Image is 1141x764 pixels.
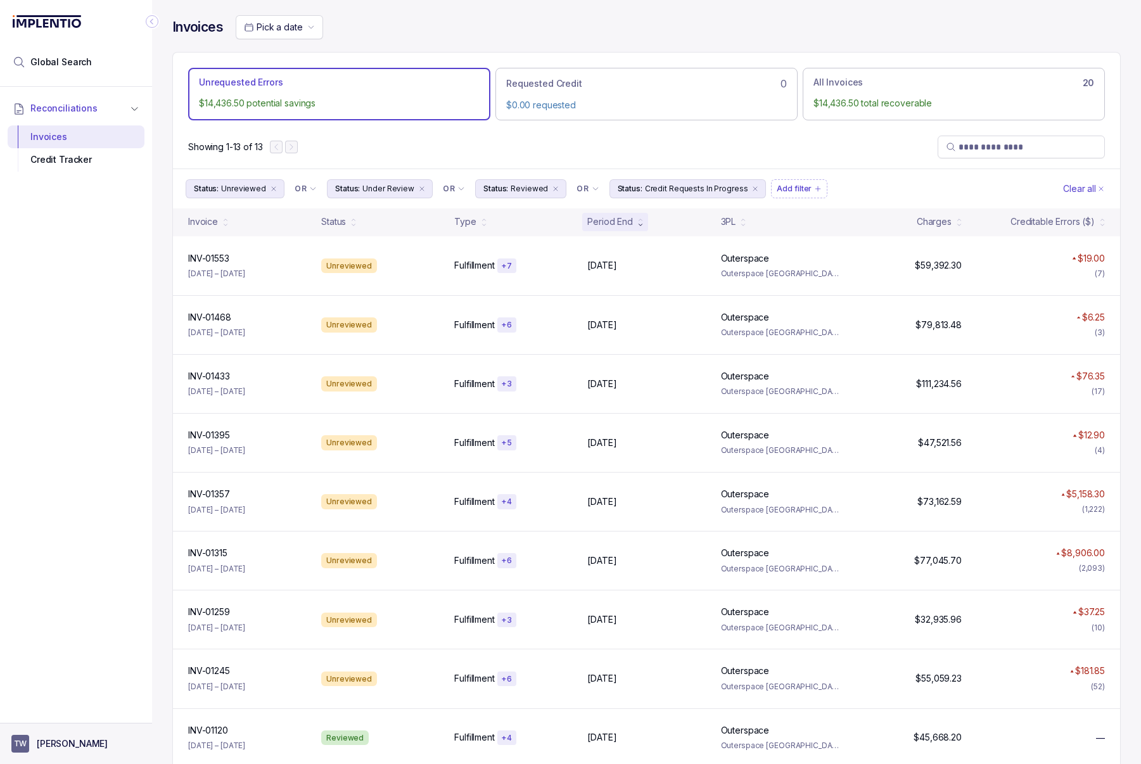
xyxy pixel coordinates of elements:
div: Unreviewed [321,494,377,509]
div: (10) [1092,621,1105,634]
div: Invoices [18,125,134,148]
p: INV-01433 [188,370,230,383]
p: Outerspace [GEOGRAPHIC_DATA] [721,385,839,398]
div: Status [321,215,346,228]
p: [DATE] – [DATE] [188,504,245,516]
p: Outerspace [721,606,770,618]
p: Outerspace [GEOGRAPHIC_DATA] [721,563,839,575]
p: Outerspace [GEOGRAPHIC_DATA] [721,267,839,280]
div: (4) [1095,444,1105,457]
p: Outerspace [GEOGRAPHIC_DATA] [721,326,839,339]
button: Filter Chip Connector undefined [571,180,604,198]
div: Reviewed [321,730,369,746]
img: red pointer upwards [1071,375,1074,378]
p: [DATE] [587,259,616,272]
p: [DATE] – [DATE] [188,621,245,634]
p: $77,045.70 [914,554,962,567]
p: INV-01357 [188,488,230,500]
span: User initials [11,735,29,753]
p: Outerspace [721,547,770,559]
p: All Invoices [813,76,863,89]
p: OR [443,184,455,194]
p: + 4 [501,733,513,743]
p: $59,392.30 [915,259,962,272]
p: $79,813.48 [915,319,962,331]
div: 0 [506,76,787,91]
li: Filter Chip Connector undefined [577,184,599,194]
p: $5,158.30 [1066,488,1105,500]
p: Outerspace [GEOGRAPHIC_DATA] [721,504,839,516]
h4: Invoices [172,18,223,36]
p: $6.25 [1082,311,1105,324]
p: INV-01468 [188,311,231,324]
h6: 20 [1083,78,1094,88]
img: red pointer upwards [1073,611,1076,614]
img: red pointer upwards [1070,670,1074,673]
div: Reconciliations [8,123,144,174]
p: $32,935.96 [915,613,962,626]
p: [DATE] [587,495,616,508]
div: Remaining page entries [188,141,262,153]
p: Fulfillment [454,672,494,685]
p: Fulfillment [454,613,494,626]
img: red pointer upwards [1061,493,1065,496]
p: + 5 [501,438,513,448]
p: [DATE] [587,672,616,685]
button: Filter Chip Connector undefined [438,180,470,198]
button: Filter Chip Credit Requests In Progress [609,179,767,198]
p: [DATE] – [DATE] [188,444,245,457]
p: [DATE] – [DATE] [188,739,245,752]
p: Outerspace [GEOGRAPHIC_DATA] [721,680,839,693]
p: Requested Credit [506,77,582,90]
div: remove content [417,184,427,194]
p: Outerspace [GEOGRAPHIC_DATA] [721,739,839,752]
p: [DATE] – [DATE] [188,563,245,575]
p: Fulfillment [454,259,494,272]
p: $76.35 [1076,370,1105,383]
div: Unreviewed [321,553,377,568]
img: red pointer upwards [1072,257,1076,260]
p: [DATE] – [DATE] [188,326,245,339]
div: Unreviewed [321,317,377,333]
search: Date Range Picker [244,21,302,34]
p: [DATE] – [DATE] [188,385,245,398]
li: Filter Chip Unreviewed [186,179,284,198]
p: INV-01315 [188,547,227,559]
p: $8,906.00 [1061,547,1105,559]
button: Filter Chip Connector undefined [290,180,322,198]
div: Unreviewed [321,258,377,274]
button: Reconciliations [8,94,144,122]
p: INV-01395 [188,429,230,442]
li: Filter Chip Connector undefined [443,184,465,194]
ul: Filter Group [186,179,1061,198]
ul: Action Tab Group [188,68,1105,120]
p: + 6 [501,320,513,330]
p: $14,436.50 potential savings [199,97,480,110]
p: Status: [335,182,360,195]
p: + 6 [501,556,513,566]
button: Filter Chip Reviewed [475,179,566,198]
button: Filter Chip Add filter [771,179,827,198]
div: Credit Tracker [18,148,134,171]
p: Fulfillment [454,495,494,508]
p: Fulfillment [454,319,494,331]
p: [DATE] [587,731,616,744]
p: $0.00 requested [506,99,787,111]
p: [DATE] – [DATE] [188,680,245,693]
p: [DATE] [587,319,616,331]
div: 3PL [721,215,736,228]
div: Creditable Errors ($) [1010,215,1095,228]
p: Status: [483,182,508,195]
p: $45,668.20 [914,731,962,744]
p: + 3 [501,615,513,625]
div: remove content [269,184,279,194]
p: + 4 [501,497,513,507]
p: $55,059.23 [915,672,962,685]
img: red pointer upwards [1076,316,1080,319]
div: Collapse Icon [144,14,160,29]
button: User initials[PERSON_NAME] [11,735,141,753]
p: [DATE] [587,554,616,567]
p: $47,521.56 [918,436,962,449]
